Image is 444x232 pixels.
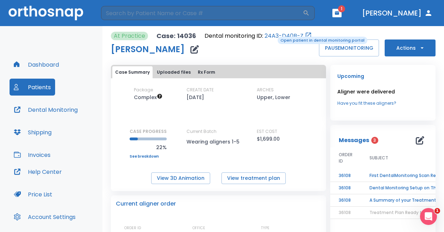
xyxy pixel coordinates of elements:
button: View 3D Animation [151,172,210,184]
button: Dashboard [10,56,63,73]
p: Case: 14036 [156,32,196,40]
p: Wearing aligners 1-5 [187,138,250,146]
p: At Practice [114,32,145,40]
span: 1 [434,208,440,214]
p: Current aligner order [116,200,176,208]
p: Aligner were delivered [337,87,428,96]
button: PAUSEMONITORING [319,39,379,56]
button: Invoices [10,146,55,163]
td: 36108 [330,170,361,182]
p: EST COST [257,128,277,135]
button: Shipping [10,124,56,141]
button: [PERSON_NAME] [359,7,436,19]
p: TYPE [261,225,270,231]
p: CREATE DATE [187,87,214,93]
p: $1,699.00 [257,135,280,143]
p: Package [134,87,153,93]
p: Upcoming [337,72,428,80]
button: Actions [385,39,436,56]
div: tabs [112,66,325,78]
p: Upper, Lower [257,93,290,102]
button: Uploaded files [154,66,194,78]
p: [DATE] [187,93,204,102]
span: SUBJECT [369,155,388,161]
p: 22% [130,143,167,152]
input: Search by Patient Name or Case # [101,6,303,20]
img: Orthosnap [8,6,83,20]
button: Case Summary [112,66,153,78]
iframe: Intercom live chat [420,208,437,225]
p: ORDER ID [124,225,141,231]
p: Messages [339,136,369,145]
button: Help Center [10,163,66,180]
span: Up to 50 Steps (100 aligners) [134,94,162,101]
p: ARCHES [257,87,274,93]
p: Dental monitoring ID: [205,32,263,40]
a: See breakdown [130,154,167,159]
span: ORDER ID [339,152,353,164]
td: 36108 [330,194,361,207]
div: Open patient in dental monitoring portal [205,32,312,40]
span: 36108 [339,209,351,215]
button: Price List [10,186,57,203]
a: Have you fit these aligners? [337,100,428,106]
span: 3 [371,137,378,144]
p: OFFICE [193,225,205,231]
h1: [PERSON_NAME] [111,45,185,54]
span: 1 [338,5,345,12]
button: View treatment plan [221,172,286,184]
button: Dental Monitoring [10,101,82,118]
p: Current Batch [187,128,250,135]
button: Patients [10,79,55,96]
p: CASE PROGRESS [130,128,167,135]
a: 24A3-D40B-Z [265,32,303,40]
button: Account Settings [10,208,80,225]
button: Rx Form [195,66,218,78]
td: 36108 [330,182,361,194]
